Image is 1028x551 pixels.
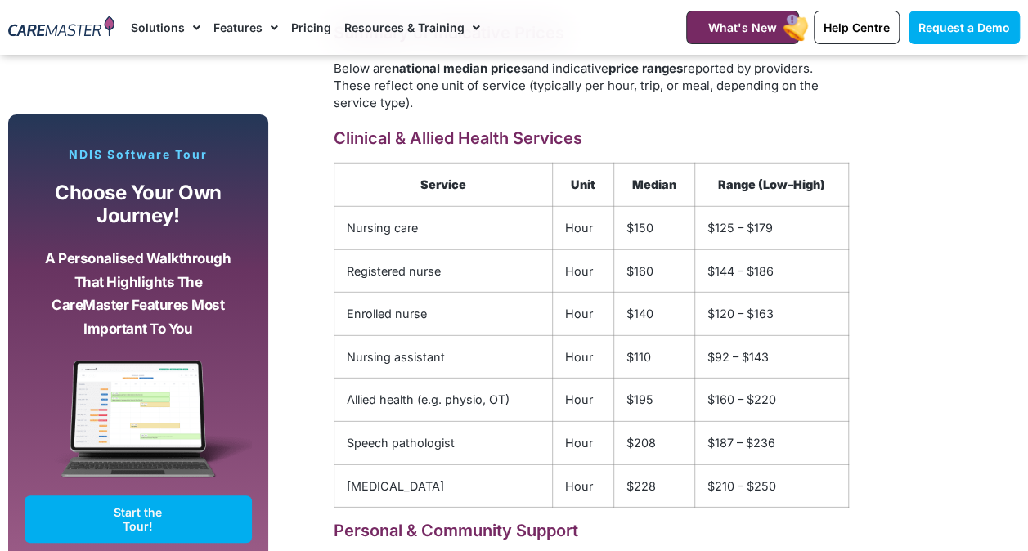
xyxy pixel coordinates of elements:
[694,249,848,293] td: $144 – $186
[334,293,552,336] td: Enrolled nurse
[334,249,552,293] td: Registered nurse
[334,60,849,111] p: Below are and indicative reported by providers. These reflect one unit of service (typically per ...
[814,11,900,44] a: Help Centre
[918,20,1010,34] span: Request a Demo
[694,335,848,379] td: $92 – $143
[571,177,595,191] strong: Unit
[552,206,613,249] td: Hour
[614,206,695,249] td: $150
[708,20,777,34] span: What's New
[614,293,695,336] td: $140
[824,20,890,34] span: Help Centre
[552,422,613,465] td: Hour
[694,293,848,336] td: $120 – $163
[552,464,613,508] td: Hour
[334,379,552,422] td: Allied health (e.g. physio, OT)
[420,177,466,191] strong: Service
[632,177,676,191] strong: Median
[334,206,552,249] td: Nursing care
[614,464,695,508] td: $228
[334,464,552,508] td: [MEDICAL_DATA]
[25,147,252,162] p: NDIS Software Tour
[37,181,240,228] p: Choose your own journey!
[8,16,114,39] img: CareMaster Logo
[686,11,799,44] a: What's New
[552,335,613,379] td: Hour
[25,360,252,495] img: CareMaster Software Mockup on Screen
[694,379,848,422] td: $160 – $220
[392,60,527,76] strong: national median prices
[552,249,613,293] td: Hour
[37,247,240,340] p: A personalised walkthrough that highlights the CareMaster features most important to you
[552,379,613,422] td: Hour
[334,128,849,150] h3: Clinical & Allied Health Services
[614,422,695,465] td: $208
[718,177,825,191] strong: Range (Low–High)
[694,422,848,465] td: $187 – $236
[608,60,683,76] strong: price ranges
[25,495,252,543] a: Start the Tour!
[100,505,177,533] span: Start the Tour!
[614,249,695,293] td: $160
[694,206,848,249] td: $125 – $179
[334,520,849,542] h3: Personal & Community Support
[552,293,613,336] td: Hour
[334,335,552,379] td: Nursing assistant
[614,379,695,422] td: $195
[694,464,848,508] td: $210 – $250
[334,422,552,465] td: Speech pathologist
[614,335,695,379] td: $110
[909,11,1020,44] a: Request a Demo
